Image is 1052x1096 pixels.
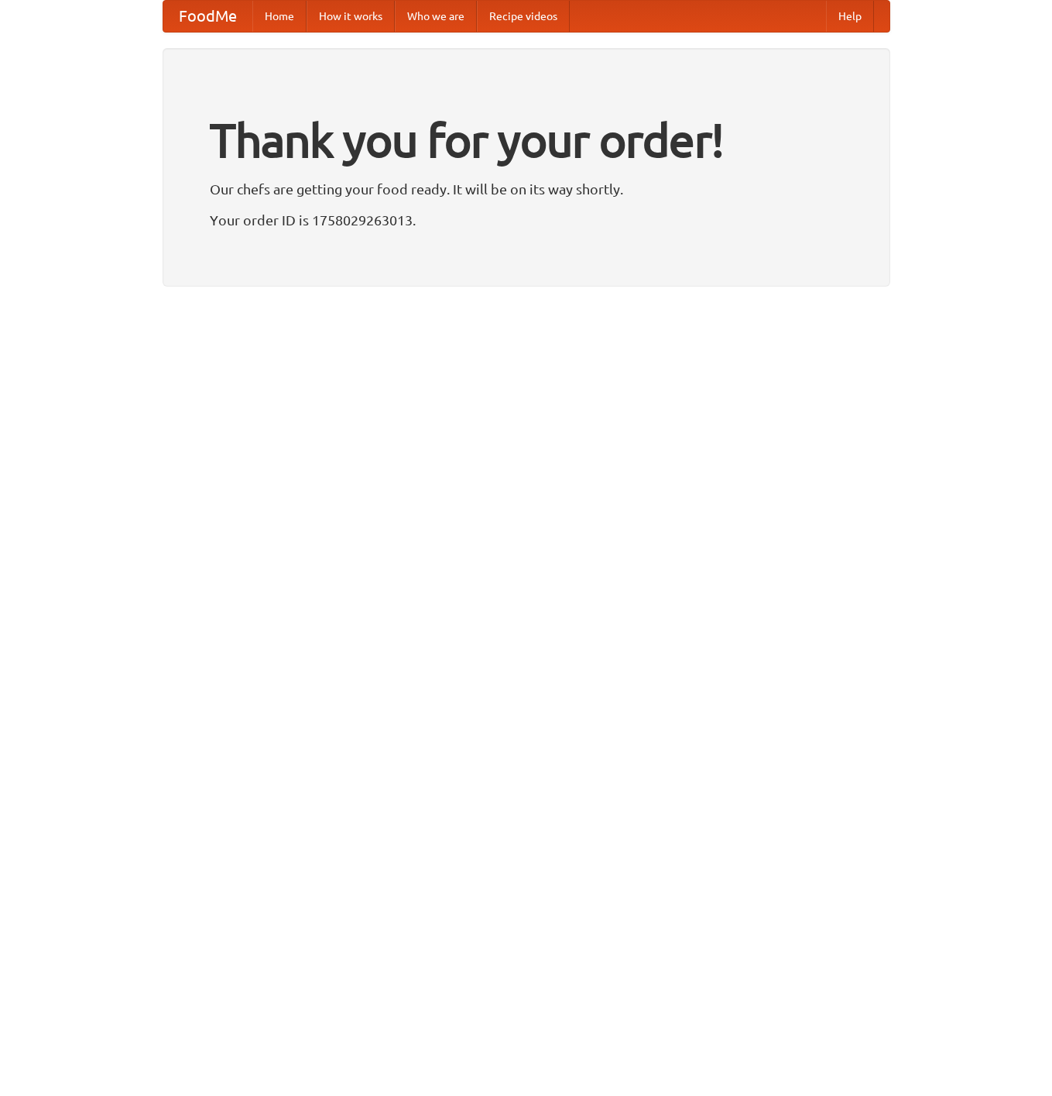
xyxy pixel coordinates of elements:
a: How it works [307,1,395,32]
a: Who we are [395,1,477,32]
p: Our chefs are getting your food ready. It will be on its way shortly. [210,177,843,201]
a: Help [826,1,874,32]
a: Recipe videos [477,1,570,32]
h1: Thank you for your order! [210,103,843,177]
a: Home [252,1,307,32]
a: FoodMe [163,1,252,32]
p: Your order ID is 1758029263013. [210,208,843,232]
